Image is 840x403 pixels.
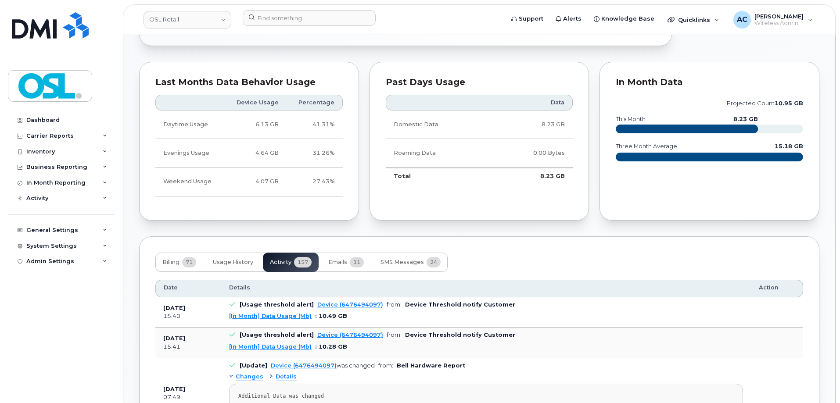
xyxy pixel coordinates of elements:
[155,168,343,196] tr: Friday from 6:00pm to Monday 8:00am
[163,312,213,320] div: 15:40
[163,305,185,311] b: [DATE]
[229,343,312,350] a: [In Month] Data Usage (Mb)
[427,257,441,267] span: 24
[405,332,515,338] b: Device Threshold notify Customer
[240,332,314,338] b: [Usage threshold alert]
[287,168,343,196] td: 27.43%
[164,284,178,292] span: Date
[491,111,573,139] td: 8.23 GB
[144,11,231,29] a: OSL Retail
[678,16,710,23] span: Quicklinks
[162,259,179,266] span: Billing
[727,100,803,107] text: projected count
[155,168,224,196] td: Weekend Usage
[224,95,287,111] th: Device Usage
[155,111,224,139] td: Daytime Usage
[491,168,573,184] td: 8.23 GB
[588,10,661,28] a: Knowledge Base
[155,139,343,168] tr: Weekdays from 6:00pm to 8:00am
[397,362,465,369] b: Bell Hardware Report
[243,10,376,26] input: Find something...
[386,111,491,139] td: Domestic Data
[381,259,424,266] span: SMS Messages
[751,280,803,297] th: Action
[491,95,573,111] th: Data
[276,373,297,381] span: Details
[155,78,343,87] div: Last Months Data Behavior Usage
[271,362,337,369] a: Device (6476494097)
[229,313,312,319] a: [In Month] Data Usage (Mb)
[229,284,250,292] span: Details
[315,313,347,319] span: : 10.49 GB
[505,10,549,28] a: Support
[328,259,347,266] span: Emails
[163,393,213,401] div: 07:49
[519,14,543,23] span: Support
[287,111,343,139] td: 41.31%
[240,301,314,308] b: [Usage threshold alert]
[775,143,803,150] text: 15.18 GB
[615,116,646,122] text: this month
[734,116,758,122] text: 8.23 GB
[775,100,803,107] tspan: 10.95 GB
[387,301,402,308] span: from:
[378,362,393,369] span: from:
[182,257,196,267] span: 71
[213,259,253,266] span: Usage History
[491,139,573,168] td: 0.00 Bytes
[317,301,383,308] a: Device (6476494097)
[240,362,267,369] b: [Update]
[727,11,819,29] div: Avnish Choudhary
[163,335,185,342] b: [DATE]
[549,10,588,28] a: Alerts
[238,393,734,399] div: Additional Data was changed
[386,139,491,168] td: Roaming Data
[163,343,213,351] div: 15:41
[754,13,804,20] span: [PERSON_NAME]
[661,11,725,29] div: Quicklinks
[737,14,747,25] span: AC
[616,78,803,87] div: In Month Data
[350,257,364,267] span: 11
[271,362,375,369] div: was changed
[563,14,582,23] span: Alerts
[287,95,343,111] th: Percentage
[163,386,185,392] b: [DATE]
[287,139,343,168] td: 31.26%
[315,343,347,350] span: : 10.28 GB
[317,332,383,338] a: Device (6476494097)
[386,78,573,87] div: Past Days Usage
[224,139,287,168] td: 4.64 GB
[387,332,402,338] span: from:
[155,139,224,168] td: Evenings Usage
[601,14,654,23] span: Knowledge Base
[224,168,287,196] td: 4.07 GB
[236,373,263,381] span: Changes
[754,20,804,27] span: Wireless Admin
[224,111,287,139] td: 6.13 GB
[615,143,677,150] text: three month average
[405,301,515,308] b: Device Threshold notify Customer
[386,168,491,184] td: Total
